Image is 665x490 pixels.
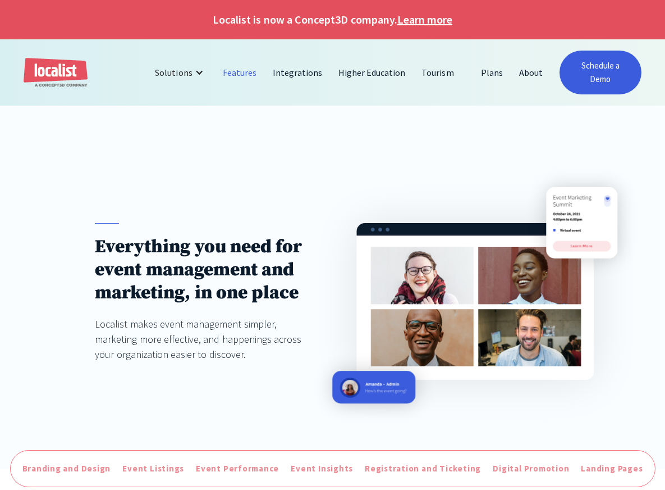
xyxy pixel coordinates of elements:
div: Solutions [155,66,192,79]
a: Integrations [265,59,331,86]
div: Event Performance [196,462,279,475]
a: Digital Promotion [490,460,572,478]
a: Learn more [397,11,452,28]
a: Event Insights [288,460,356,478]
a: Registration and Ticketing [362,460,484,478]
div: Event Listings [122,462,184,475]
a: Event Listings [120,460,187,478]
a: Features [215,59,265,86]
div: Event Insights [291,462,353,475]
div: Localist makes event management simpler, marketing more effective, and happenings across your org... [95,316,309,362]
div: Digital Promotion [493,462,569,475]
div: Branding and Design [22,462,111,475]
a: Schedule a Demo [559,51,641,94]
div: Solutions [146,59,214,86]
a: Tourism [414,59,462,86]
a: Event Performance [193,460,282,478]
a: Plans [473,59,511,86]
a: About [511,59,551,86]
a: Branding and Design [20,460,114,478]
a: home [24,58,88,88]
div: Registration and Ticketing [365,462,481,475]
a: Landing Pages [578,460,645,478]
a: Higher Education [331,59,414,86]
h1: Everything you need for event management and marketing, in one place [95,235,309,305]
div: Landing Pages [581,462,643,475]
